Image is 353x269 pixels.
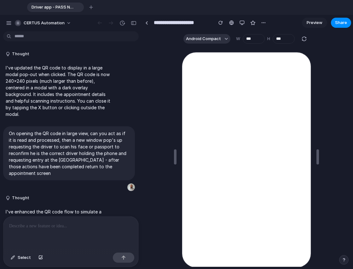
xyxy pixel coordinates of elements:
span: Share [335,20,347,26]
button: CERTUS Automation [12,18,74,28]
a: Preview [302,18,327,28]
label: H [267,36,270,42]
p: I've updated the QR code to display in a large modal pop-out when clicked. The QR code is now 240... [6,64,111,117]
span: Android Compact [186,36,221,42]
span: Driver app - PASS NXT [29,4,74,10]
span: CERTUS Automation [24,20,65,26]
label: W [236,36,240,42]
button: Android Compact [183,34,230,44]
button: Share [331,18,351,28]
button: Select [8,253,34,263]
span: Preview [307,20,322,26]
div: Driver app - PASS NXT [27,3,84,12]
span: Select [18,254,31,261]
p: On opening the QR code in large view, can you act as if it is read and processed, then a new wind... [9,130,129,176]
